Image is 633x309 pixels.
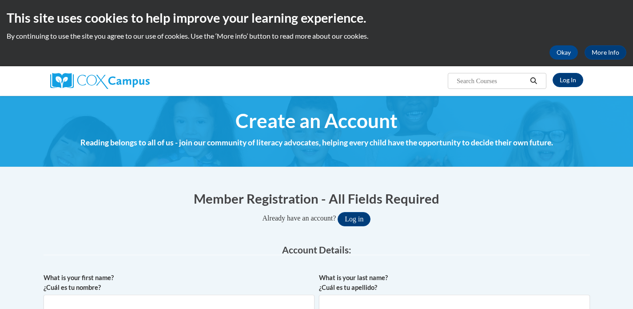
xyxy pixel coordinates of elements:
span: Account Details: [282,244,351,255]
img: Cox Campus [50,73,150,89]
button: Log in [338,212,370,226]
span: Create an Account [235,109,398,132]
button: Search [527,76,540,86]
span: Already have an account? [263,214,336,222]
p: By continuing to use the site you agree to our use of cookies. Use the ‘More info’ button to read... [7,31,626,41]
label: What is your last name? ¿Cuál es tu apellido? [319,273,590,293]
h1: Member Registration - All Fields Required [44,189,590,208]
h4: Reading belongs to all of us - join our community of literacy advocates, helping every child have... [44,137,590,148]
button: Okay [549,45,578,60]
input: Search Courses [456,76,527,86]
a: More Info [585,45,626,60]
h2: This site uses cookies to help improve your learning experience. [7,9,626,27]
label: What is your first name? ¿Cuál es tu nombre? [44,273,315,293]
a: Log In [553,73,583,87]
